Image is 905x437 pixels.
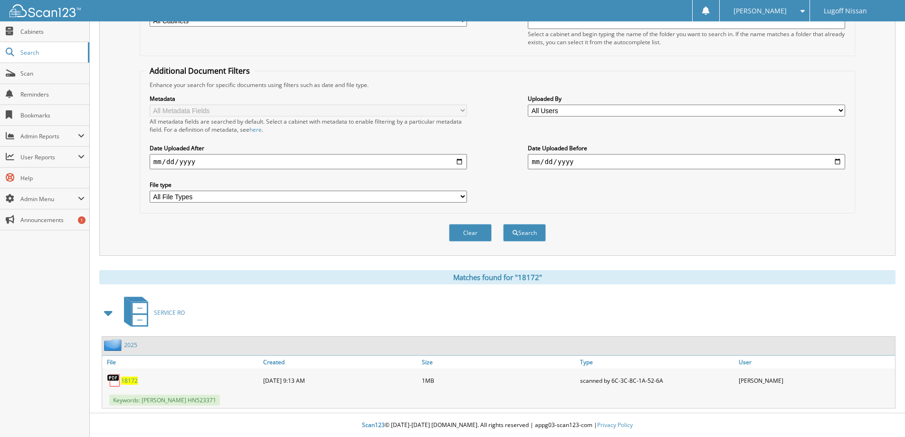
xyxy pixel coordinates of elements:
[121,377,138,385] a: 18172
[528,95,845,103] label: Uploaded By
[503,224,546,242] button: Search
[20,195,78,203] span: Admin Menu
[578,371,736,390] div: scanned by 6C-3C-8C-1A-52-6A
[78,216,86,224] div: 1
[10,4,81,17] img: scan123-logo-white.svg
[150,154,467,169] input: start
[107,373,121,388] img: PDF.png
[736,371,895,390] div: [PERSON_NAME]
[20,90,85,98] span: Reminders
[145,66,255,76] legend: Additional Document Filters
[857,391,905,437] iframe: Chat Widget
[736,356,895,369] a: User
[150,144,467,152] label: Date Uploaded After
[20,132,78,140] span: Admin Reports
[20,174,85,182] span: Help
[118,294,185,331] a: SERVICE RO
[362,421,385,429] span: Scan123
[261,371,419,390] div: [DATE] 9:13 AM
[419,356,578,369] a: Size
[20,111,85,119] span: Bookmarks
[249,126,262,134] a: here
[102,356,261,369] a: File
[109,395,220,406] span: Keywords: [PERSON_NAME] HN523371
[449,224,492,242] button: Clear
[154,309,185,317] span: SERVICE RO
[261,356,419,369] a: Created
[104,339,124,351] img: folder2.png
[99,270,895,284] div: Matches found for "18172"
[578,356,736,369] a: Type
[734,8,787,14] span: [PERSON_NAME]
[20,28,85,36] span: Cabinets
[597,421,633,429] a: Privacy Policy
[20,69,85,78] span: Scan
[528,144,845,152] label: Date Uploaded Before
[150,95,467,103] label: Metadata
[824,8,867,14] span: Lugoff Nissan
[419,371,578,390] div: 1MB
[20,216,85,224] span: Announcements
[528,30,845,46] div: Select a cabinet and begin typing the name of the folder you want to search in. If the name match...
[150,181,467,189] label: File type
[145,81,850,89] div: Enhance your search for specific documents using filters such as date and file type.
[90,414,905,437] div: © [DATE]-[DATE] [DOMAIN_NAME]. All rights reserved | appg03-scan123-com |
[528,154,845,169] input: end
[20,153,78,161] span: User Reports
[20,49,83,57] span: Search
[150,117,467,134] div: All metadata fields are searched by default. Select a cabinet with metadata to enable filtering b...
[124,341,137,349] a: 2025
